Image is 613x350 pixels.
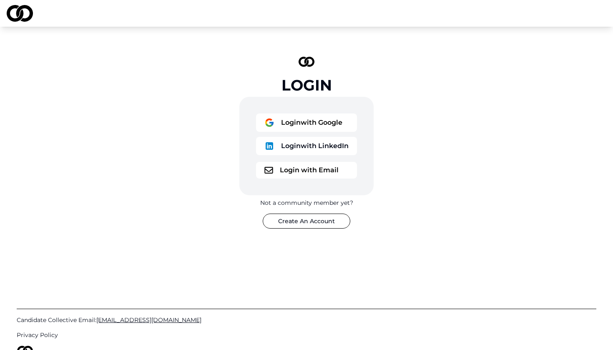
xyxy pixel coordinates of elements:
[256,113,357,132] button: logoLoginwith Google
[264,141,274,151] img: logo
[7,5,33,22] img: logo
[96,316,201,324] span: [EMAIL_ADDRESS][DOMAIN_NAME]
[264,167,273,174] img: logo
[256,137,357,155] button: logoLoginwith LinkedIn
[281,77,332,93] div: Login
[17,316,596,324] a: Candidate Collective Email:[EMAIL_ADDRESS][DOMAIN_NAME]
[17,331,596,339] a: Privacy Policy
[256,162,357,179] button: logoLogin with Email
[264,118,274,128] img: logo
[299,57,314,67] img: logo
[260,199,353,207] div: Not a community member yet?
[263,214,350,229] button: Create An Account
